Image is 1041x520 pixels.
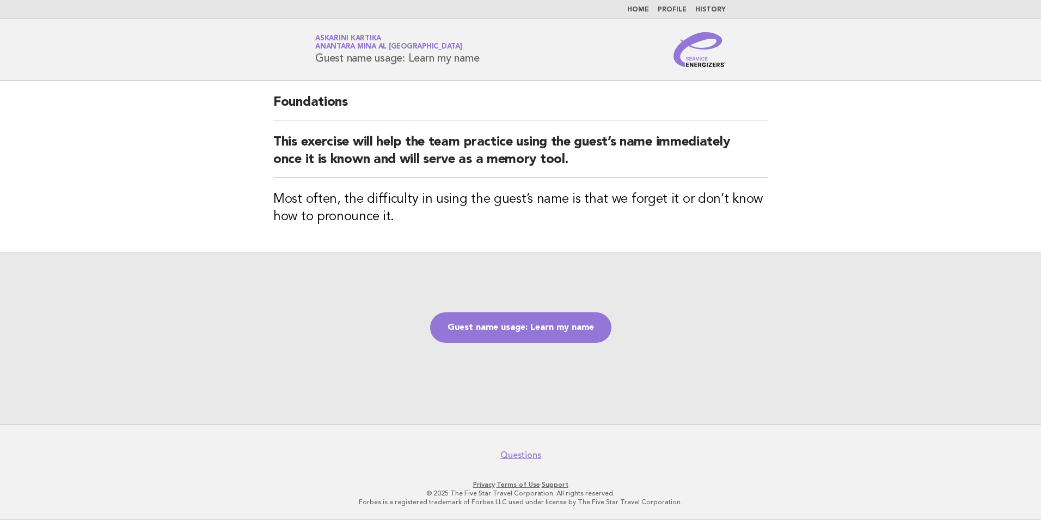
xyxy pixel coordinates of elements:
[315,35,479,64] h1: Guest name usage: Learn my name
[542,481,568,488] a: Support
[497,481,540,488] a: Terms of Use
[187,489,854,498] p: © 2025 The Five Star Travel Corporation. All rights reserved.
[473,481,495,488] a: Privacy
[273,94,768,120] h2: Foundations
[187,480,854,489] p: · ·
[500,450,541,461] a: Questions
[673,32,726,67] img: Service Energizers
[187,498,854,506] p: Forbes is a registered trademark of Forbes LLC used under license by The Five Star Travel Corpora...
[695,7,726,13] a: History
[273,134,768,178] h2: This exercise will help the team practice using the guest’s name immediately once it is known and...
[315,44,462,51] span: Anantara Mina al [GEOGRAPHIC_DATA]
[273,191,768,226] h3: Most often, the difficulty in using the guest’s name is that we forget it or don’t know how to pr...
[658,7,687,13] a: Profile
[627,7,649,13] a: Home
[430,312,611,343] a: Guest name usage: Learn my name
[315,35,462,50] a: Askarini KartikaAnantara Mina al [GEOGRAPHIC_DATA]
